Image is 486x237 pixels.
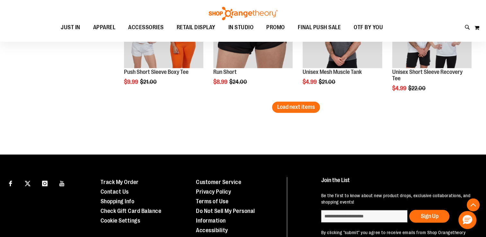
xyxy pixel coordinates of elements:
a: Run Short [213,69,237,75]
span: Load next items [277,104,315,110]
a: Check Gift Card Balance [101,207,162,214]
span: ACCESSORIES [128,20,164,35]
a: Visit our Youtube page [57,177,68,188]
span: Sign Up [420,213,438,219]
a: Customer Service [196,179,241,185]
a: PROMO [260,20,291,35]
span: $22.00 [408,85,427,92]
a: FINAL PUSH SALE [291,20,348,35]
span: $4.99 [303,79,318,85]
h4: Join the List [321,177,473,189]
a: Visit our X page [22,177,33,188]
a: Contact Us [101,188,129,195]
img: Shop Orangetheory [208,7,278,20]
a: RETAIL DISPLAY [170,20,222,35]
span: $21.00 [319,79,336,85]
button: Sign Up [409,210,449,223]
button: Hello, have a question? Let’s chat. [458,211,476,229]
button: Back To Top [467,198,480,211]
span: JUST IN [61,20,80,35]
a: Push Short Sleeve Boxy Tee [124,69,189,75]
span: IN STUDIO [228,20,254,35]
a: Cookie Settings [101,217,140,224]
a: Shopping Info [101,198,135,204]
a: Unisex Short Sleeve Recovery Tee [392,69,463,82]
span: FINAL PUSH SALE [298,20,341,35]
span: $4.99 [392,85,407,92]
span: APPAREL [93,20,116,35]
a: APPAREL [87,20,122,35]
a: Privacy Policy [196,188,231,195]
span: RETAIL DISPLAY [177,20,216,35]
span: $24.00 [229,79,248,85]
a: OTF BY YOU [347,20,389,35]
a: Visit our Facebook page [5,177,16,188]
a: Unisex Mesh Muscle Tank [303,69,362,75]
a: Accessibility [196,227,228,233]
button: Load next items [272,101,320,113]
a: JUST IN [54,20,87,35]
a: Track My Order [101,179,139,185]
p: Be the first to know about new product drops, exclusive collaborations, and shopping events! [321,192,473,205]
a: IN STUDIO [222,20,260,35]
span: PROMO [266,20,285,35]
span: OTF BY YOU [354,20,383,35]
a: Visit our Instagram page [39,177,50,188]
span: $8.99 [213,79,228,85]
input: enter email [321,210,408,223]
span: $21.00 [140,79,158,85]
span: $9.99 [124,79,139,85]
a: Terms of Use [196,198,228,204]
img: Twitter [25,180,31,186]
a: Do Not Sell My Personal Information [196,207,255,224]
a: ACCESSORIES [122,20,170,35]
